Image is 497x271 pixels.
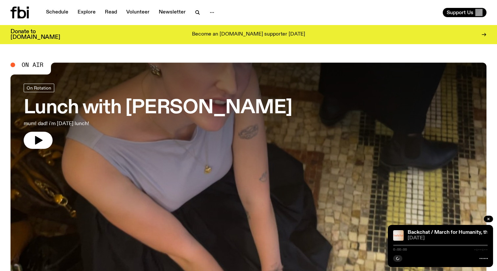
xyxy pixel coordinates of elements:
a: Read [101,8,121,17]
a: Volunteer [122,8,154,17]
span: 0:00:00 [393,248,407,251]
span: On Rotation [27,85,51,90]
a: Newsletter [155,8,190,17]
a: Schedule [42,8,72,17]
p: Become an [DOMAIN_NAME] supporter [DATE] [192,32,305,38]
button: Support Us [443,8,486,17]
span: -:--:-- [474,248,488,251]
span: [DATE] [408,236,488,241]
a: Explore [74,8,100,17]
a: Lunch with [PERSON_NAME]mum! dad! i'm [DATE] lunch! [24,84,292,149]
span: On Air [22,62,43,68]
span: Support Us [447,10,473,15]
a: On Rotation [24,84,54,92]
p: mum! dad! i'm [DATE] lunch! [24,120,192,128]
h3: Lunch with [PERSON_NAME] [24,99,292,117]
h3: Donate to [DOMAIN_NAME] [11,29,60,40]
